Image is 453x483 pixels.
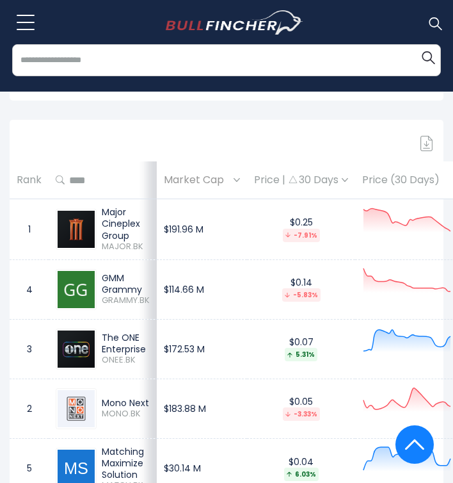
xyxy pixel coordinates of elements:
div: -3.33% [283,407,320,421]
div: 6.03% [284,468,319,481]
img: MONO.BK.png [58,390,95,427]
img: bullfincher logo [166,10,303,35]
td: 3 [10,319,49,379]
span: MAJOR.BK [102,241,150,252]
td: $191.96 M [157,199,247,259]
div: Matching Maximize Solution [102,446,150,481]
div: $0.14 [254,277,348,302]
div: $0.04 [254,456,348,481]
div: -7.91% [283,229,320,242]
img: ONEE.BK.png [58,331,95,368]
span: MONO.BK [102,409,150,420]
div: Mono Next [102,397,150,409]
td: $183.88 M [157,379,247,438]
td: $114.66 M [157,259,247,319]
span: GRAMMY.BK [102,295,150,306]
div: $0.05 [254,396,348,421]
div: GMM Grammy [102,272,150,295]
td: 1 [10,199,49,259]
div: Major Cineplex Group [102,206,150,241]
div: 5.31% [285,348,317,361]
span: Market Cap [164,170,230,190]
div: -5.83% [282,288,321,302]
div: The ONE Enterprise [102,332,150,355]
td: 4 [10,259,49,319]
div: Price | 30 Days [254,174,348,187]
td: 2 [10,379,49,438]
th: Rank [10,161,49,199]
a: Go to homepage [166,10,303,35]
button: Search [415,44,441,70]
span: ONEE.BK [102,355,150,366]
img: MAJOR.BK.png [58,211,95,248]
td: $172.53 M [157,319,247,379]
div: $0.07 [254,336,348,361]
div: $0.25 [254,217,348,241]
